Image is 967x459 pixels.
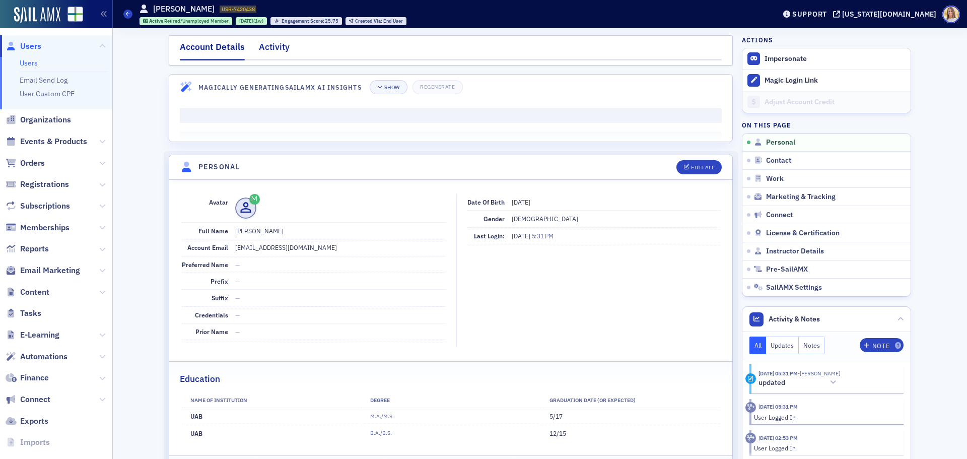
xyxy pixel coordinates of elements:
[766,265,808,274] span: Pre-SailAMX
[6,287,49,298] a: Content
[742,91,911,113] a: Adjust Account Credit
[20,222,70,233] span: Memberships
[282,19,339,24] div: 25.75
[20,416,48,427] span: Exports
[149,18,164,24] span: Active
[754,443,896,452] div: User Logged In
[749,337,767,354] button: All
[676,160,722,174] button: Edit All
[512,211,720,227] dd: [DEMOGRAPHIC_DATA]
[766,138,795,147] span: Personal
[361,393,540,408] th: Degree
[6,114,71,125] a: Organizations
[842,10,936,19] div: [US_STATE][DOMAIN_NAME]
[20,394,50,405] span: Connect
[766,247,824,256] span: Instructor Details
[198,227,228,235] span: Full Name
[792,10,827,19] div: Support
[209,198,228,206] span: Avatar
[6,41,41,52] a: Users
[346,17,406,25] div: Created Via: End User
[20,114,71,125] span: Organizations
[6,136,87,147] a: Events & Products
[20,58,38,68] a: Users
[222,6,255,13] span: USR-7420438
[6,394,50,405] a: Connect
[691,165,714,170] div: Edit All
[766,337,799,354] button: Updates
[153,4,215,15] h1: [PERSON_NAME]
[20,265,80,276] span: Email Marketing
[474,232,505,240] span: Last Login:
[355,19,403,24] div: End User
[212,294,228,302] span: Suffix
[20,243,49,254] span: Reports
[235,294,240,302] span: —
[6,437,50,448] a: Imports
[259,40,290,59] div: Activity
[20,351,67,362] span: Automations
[766,174,784,183] span: Work
[742,120,911,129] h4: On this page
[860,338,904,352] button: Note
[512,198,530,206] span: [DATE]
[766,156,791,165] span: Contact
[483,215,505,223] span: Gender
[60,7,83,24] a: View Homepage
[182,425,361,441] td: UAB
[182,408,361,425] td: UAB
[20,179,69,190] span: Registrations
[6,308,41,319] a: Tasks
[270,17,342,25] div: Engagement Score: 25.75
[235,311,240,319] span: —
[164,18,229,24] span: Retired/Unemployed Member
[370,429,392,436] span: B.A./B.S.
[6,265,80,276] a: Email Marketing
[745,433,756,443] div: Activity
[754,413,896,422] div: User Logged In
[20,372,49,383] span: Finance
[235,223,446,239] dd: [PERSON_NAME]
[745,373,756,384] div: Update
[282,18,325,24] span: Engagement Score :
[6,243,49,254] a: Reports
[799,337,825,354] button: Notes
[549,429,566,437] span: 12/15
[180,372,220,385] h2: Education
[467,198,505,206] span: Date of Birth
[239,18,263,24] div: (1w)
[140,17,233,25] div: Active: Active: Retired/Unemployed Member
[239,18,253,24] span: [DATE]
[766,211,793,220] span: Connect
[20,308,41,319] span: Tasks
[798,370,840,377] span: MonTerrius Lowe
[758,370,798,377] time: 9/14/2025 05:31 PM
[758,403,798,410] time: 9/14/2025 05:31 PM
[765,76,906,85] div: Magic Login Link
[6,222,70,233] a: Memberships
[20,287,49,298] span: Content
[198,162,240,172] h4: Personal
[765,98,906,107] div: Adjust Account Credit
[6,179,69,190] a: Registrations
[355,18,383,24] span: Created Via :
[6,416,48,427] a: Exports
[758,434,798,441] time: 9/12/2025 02:53 PM
[14,7,60,23] img: SailAMX
[769,314,820,324] span: Activity & Notes
[235,327,240,336] span: —
[765,54,807,63] button: Impersonate
[384,85,400,90] div: Show
[236,17,267,25] div: 2025-09-08 00:00:00
[20,330,59,341] span: E-Learning
[235,260,240,269] span: —
[182,260,228,269] span: Preferred Name
[211,277,228,285] span: Prefix
[766,283,822,292] span: SailAMX Settings
[20,136,87,147] span: Events & Products
[20,158,45,169] span: Orders
[942,6,960,23] span: Profile
[872,343,889,349] div: Note
[6,351,67,362] a: Automations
